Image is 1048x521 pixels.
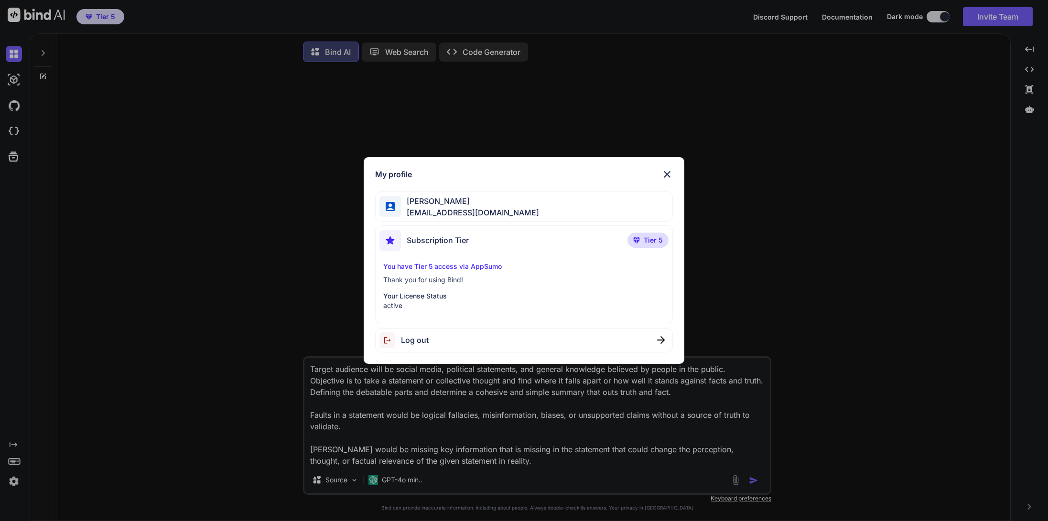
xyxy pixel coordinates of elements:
[401,334,429,346] span: Log out
[386,202,395,211] img: profile
[383,301,664,310] p: active
[644,235,663,245] span: Tier 5
[401,195,539,207] span: [PERSON_NAME]
[657,336,665,344] img: close
[383,262,664,271] p: You have Tier 5 access via AppSumo
[379,332,401,348] img: logout
[383,291,664,301] p: Your License Status
[401,207,539,218] span: [EMAIL_ADDRESS][DOMAIN_NAME]
[379,230,401,251] img: subscription
[375,169,412,180] h1: My profile
[633,237,640,243] img: premium
[383,275,664,285] p: Thank you for using Bind!
[407,234,469,246] span: Subscription Tier
[661,169,673,180] img: close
